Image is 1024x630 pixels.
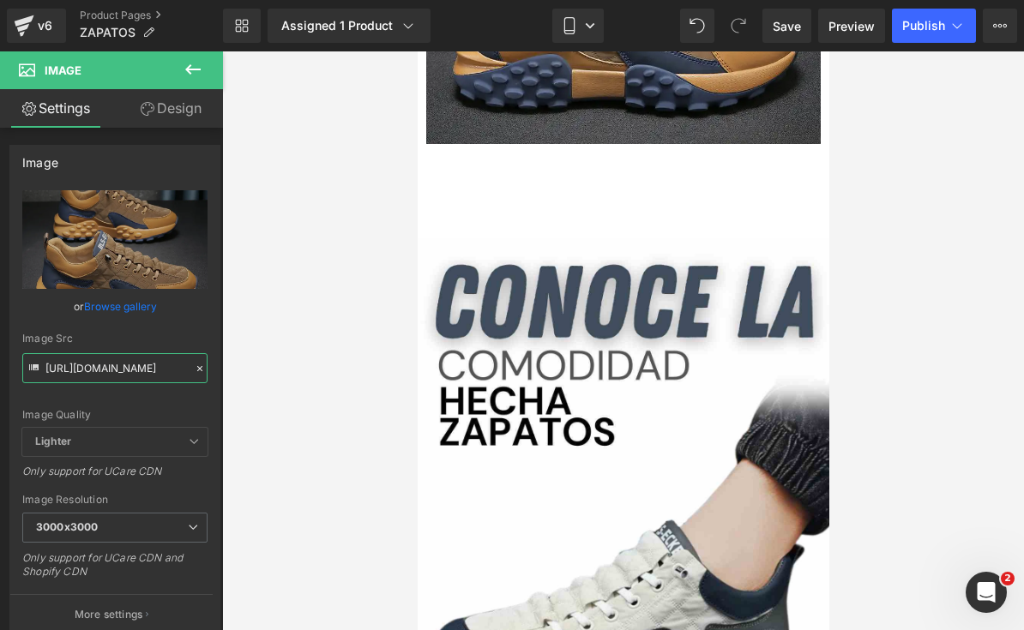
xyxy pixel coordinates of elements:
button: Undo [680,9,714,43]
div: Only support for UCare CDN and Shopify CDN [22,551,208,590]
a: Product Pages [80,9,223,22]
span: Publish [902,19,945,33]
button: Publish [892,9,976,43]
span: Save [773,17,801,35]
div: v6 [34,15,56,37]
span: ZAPATOS [80,26,136,39]
b: Lighter [35,435,71,447]
a: New Library [223,9,261,43]
span: Image [45,63,81,77]
div: Image [22,146,58,170]
a: Preview [818,9,885,43]
div: Image Quality [22,409,208,421]
button: Redo [721,9,756,43]
span: 2 [1001,572,1015,585]
button: More [983,9,1017,43]
input: Link [22,353,208,383]
div: Assigned 1 Product [281,17,417,34]
a: v6 [7,9,66,43]
a: Design [115,89,226,128]
div: Image Src [22,333,208,345]
div: Image Resolution [22,494,208,506]
span: Preview [828,17,875,35]
b: 3000x3000 [36,520,98,533]
a: Browse gallery [84,291,157,321]
p: More settings [75,607,143,622]
div: Only support for UCare CDN [22,465,208,489]
div: or [22,297,208,315]
iframe: Intercom live chat [966,572,1007,613]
